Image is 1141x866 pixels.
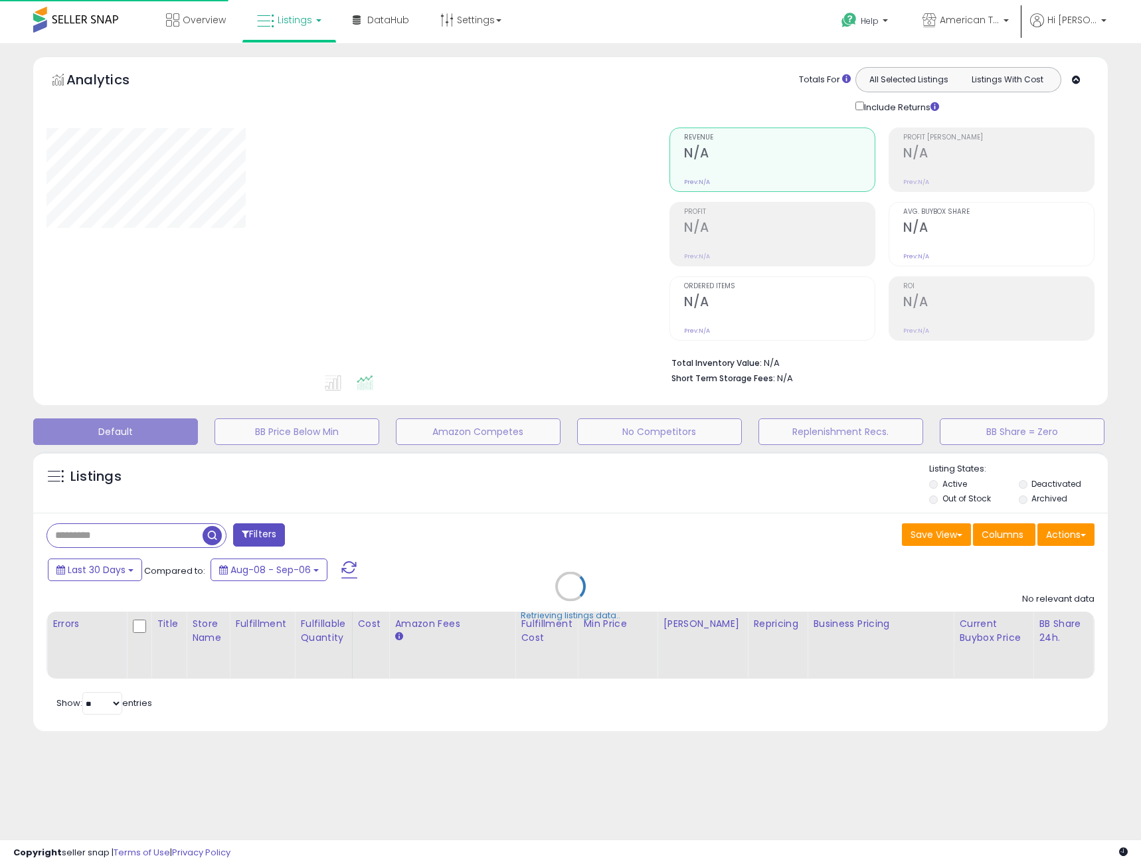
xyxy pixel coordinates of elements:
span: Profit [PERSON_NAME] [903,134,1094,141]
span: Overview [183,13,226,27]
div: Retrieving listings data.. [521,610,620,622]
span: ROI [903,283,1094,290]
b: Total Inventory Value: [671,357,762,369]
span: American Telecom Headquarters [940,13,1000,27]
button: Default [33,418,198,445]
h2: N/A [684,294,875,312]
small: Prev: N/A [903,252,929,260]
small: Prev: N/A [684,178,710,186]
h2: N/A [903,145,1094,163]
button: No Competitors [577,418,742,445]
li: N/A [671,354,1085,370]
a: Hi [PERSON_NAME] [1030,13,1106,43]
button: Replenishment Recs. [758,418,923,445]
div: Totals For [799,74,851,86]
button: All Selected Listings [859,71,958,88]
span: N/A [777,372,793,385]
small: Prev: N/A [684,252,710,260]
small: Prev: N/A [684,327,710,335]
h2: N/A [903,220,1094,238]
i: Get Help [841,12,857,29]
a: Help [831,2,901,43]
small: Prev: N/A [903,327,929,335]
span: Profit [684,209,875,216]
h2: N/A [903,294,1094,312]
span: Ordered Items [684,283,875,290]
span: DataHub [367,13,409,27]
button: BB Price Below Min [215,418,379,445]
button: Amazon Competes [396,418,561,445]
h2: N/A [684,145,875,163]
small: Prev: N/A [903,178,929,186]
h2: N/A [684,220,875,238]
b: Short Term Storage Fees: [671,373,775,384]
span: Help [861,15,879,27]
span: Hi [PERSON_NAME] [1047,13,1097,27]
span: Revenue [684,134,875,141]
button: BB Share = Zero [940,418,1104,445]
span: Avg. Buybox Share [903,209,1094,216]
button: Listings With Cost [958,71,1057,88]
span: Listings [278,13,312,27]
div: Include Returns [845,99,955,114]
h5: Analytics [66,70,155,92]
